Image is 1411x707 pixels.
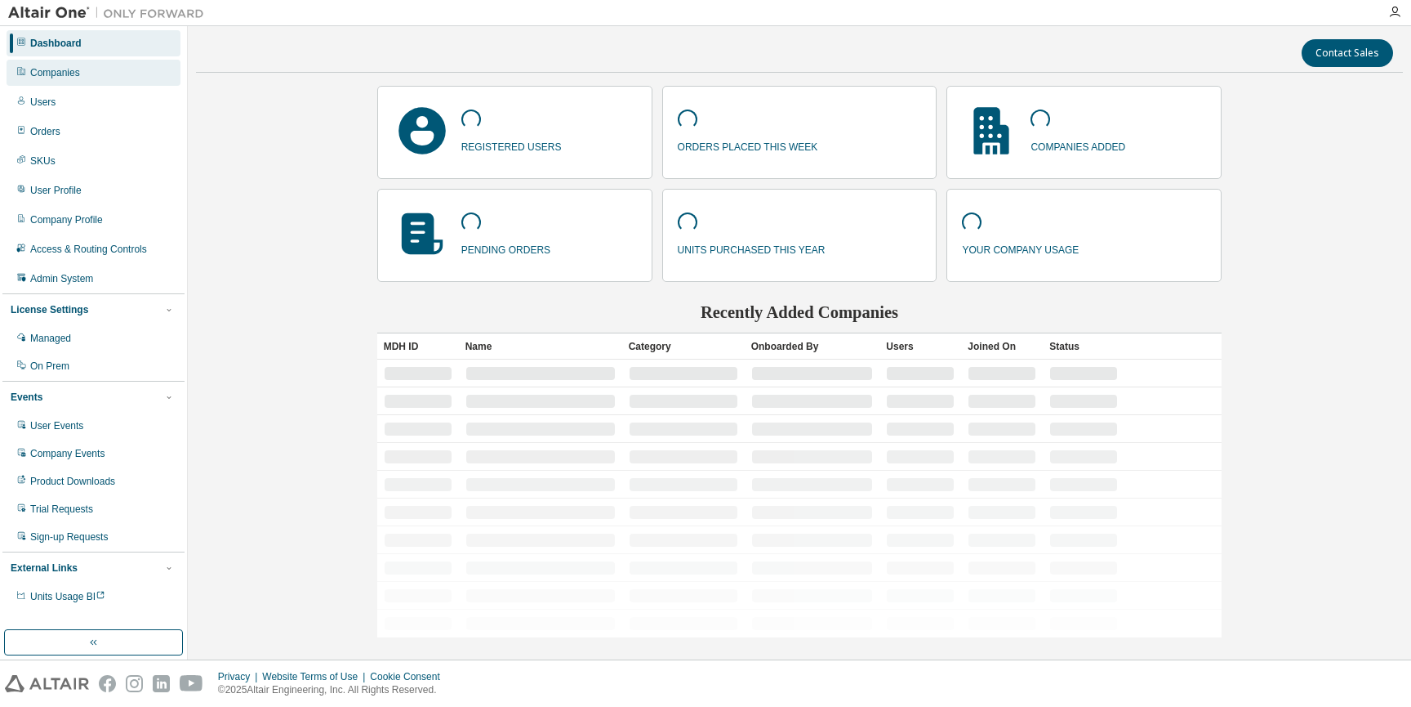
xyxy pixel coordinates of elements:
[678,239,826,257] p: units purchased this year
[30,213,103,226] div: Company Profile
[8,5,212,21] img: Altair One
[678,136,818,154] p: orders placed this week
[461,239,550,257] p: pending orders
[218,683,450,697] p: © 2025 Altair Engineering, Inc. All Rights Reserved.
[30,125,60,138] div: Orders
[30,154,56,168] div: SKUs
[886,333,955,360] div: Users
[30,243,147,256] div: Access & Routing Controls
[180,675,203,692] img: youtube.svg
[11,562,78,575] div: External Links
[465,333,616,360] div: Name
[30,360,69,373] div: On Prem
[1302,39,1393,67] button: Contact Sales
[30,503,93,516] div: Trial Requests
[30,272,93,285] div: Admin System
[30,96,56,109] div: Users
[30,37,82,50] div: Dashboard
[30,591,105,602] span: Units Usage BI
[384,333,452,360] div: MDH ID
[11,303,88,316] div: License Settings
[30,332,71,345] div: Managed
[629,333,738,360] div: Category
[30,419,83,432] div: User Events
[751,333,874,360] div: Onboarded By
[30,447,105,460] div: Company Events
[30,184,82,197] div: User Profile
[30,530,108,544] div: Sign-up Requests
[126,675,143,692] img: instagram.svg
[1030,136,1125,154] p: companies added
[262,670,370,683] div: Website Terms of Use
[153,675,170,692] img: linkedin.svg
[962,239,1079,257] p: your company usage
[1049,333,1118,360] div: Status
[461,136,562,154] p: registered users
[218,670,262,683] div: Privacy
[968,333,1036,360] div: Joined On
[370,670,449,683] div: Cookie Consent
[30,475,115,488] div: Product Downloads
[99,675,116,692] img: facebook.svg
[30,66,80,79] div: Companies
[5,675,89,692] img: altair_logo.svg
[11,391,42,404] div: Events
[377,302,1222,323] h2: Recently Added Companies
